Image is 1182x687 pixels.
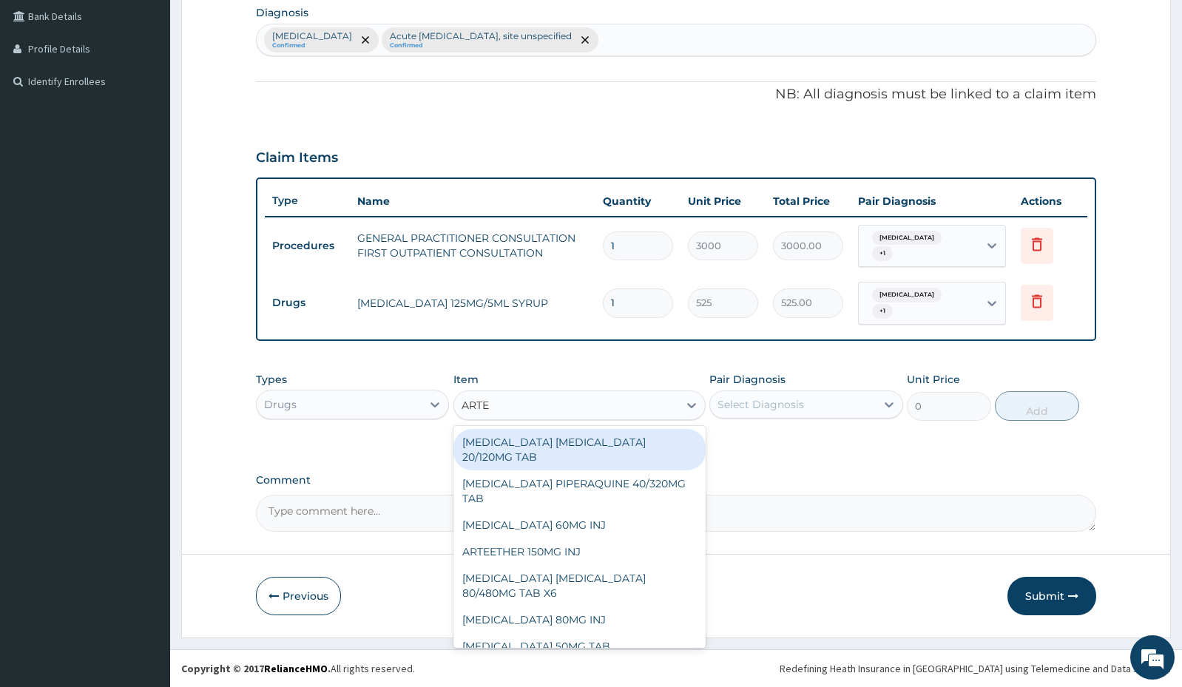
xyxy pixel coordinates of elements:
span: remove selection option [359,33,372,47]
a: RelianceHMO [264,662,328,675]
h3: Claim Items [256,150,338,166]
label: Unit Price [907,372,960,387]
label: Types [256,373,287,386]
small: Confirmed [272,42,352,50]
div: Minimize live chat window [243,7,278,43]
span: remove selection option [578,33,592,47]
p: Acute [MEDICAL_DATA], site unspecified [390,30,572,42]
th: Quantity [595,186,681,216]
div: [MEDICAL_DATA] 80MG INJ [453,606,706,633]
td: [MEDICAL_DATA] 125MG/5ML SYRUP [350,288,595,318]
div: [MEDICAL_DATA] 60MG INJ [453,512,706,538]
footer: All rights reserved. [170,649,1182,687]
div: [MEDICAL_DATA] [MEDICAL_DATA] 80/480MG TAB X6 [453,565,706,606]
span: [MEDICAL_DATA] [872,288,942,302]
th: Pair Diagnosis [851,186,1013,216]
th: Name [350,186,595,216]
th: Total Price [766,186,851,216]
td: Procedures [265,232,350,260]
img: d_794563401_company_1708531726252_794563401 [27,74,60,111]
span: [MEDICAL_DATA] [872,231,942,246]
span: + 1 [872,304,893,319]
strong: Copyright © 2017 . [181,662,331,675]
span: + 1 [872,246,893,261]
div: ARTEETHER 150MG INJ [453,538,706,565]
label: Comment [256,474,1096,487]
span: We're online! [86,186,204,336]
button: Previous [256,577,341,615]
small: Confirmed [390,42,572,50]
div: [MEDICAL_DATA] 50MG TAB [453,633,706,660]
p: [MEDICAL_DATA] [272,30,352,42]
label: Pair Diagnosis [709,372,786,387]
label: Item [453,372,479,387]
div: Chat with us now [77,83,249,102]
label: Diagnosis [256,5,308,20]
button: Submit [1007,577,1096,615]
th: Actions [1013,186,1087,216]
div: Drugs [264,397,297,412]
div: [MEDICAL_DATA] PIPERAQUINE 40/320MG TAB [453,470,706,512]
div: Select Diagnosis [717,397,804,412]
td: Drugs [265,289,350,317]
div: [MEDICAL_DATA] [MEDICAL_DATA] 20/120MG TAB [453,429,706,470]
td: GENERAL PRACTITIONER CONSULTATION FIRST OUTPATIENT CONSULTATION [350,223,595,268]
th: Type [265,187,350,214]
p: NB: All diagnosis must be linked to a claim item [256,85,1096,104]
div: Redefining Heath Insurance in [GEOGRAPHIC_DATA] using Telemedicine and Data Science! [780,661,1171,676]
th: Unit Price [681,186,766,216]
button: Add [995,391,1079,421]
textarea: Type your message and hit 'Enter' [7,404,282,456]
